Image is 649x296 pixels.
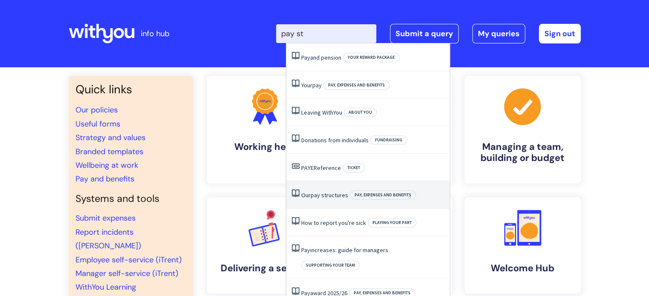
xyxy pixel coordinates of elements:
[207,197,323,293] a: Delivering a service
[214,263,316,274] h4: Delivering a service
[301,246,310,254] span: Pay
[312,81,322,89] span: pay
[390,24,459,43] a: Submit a query
[301,54,310,61] span: Pay
[141,27,169,40] p: info hub
[301,261,360,270] span: Supporting your team
[76,174,134,184] a: Pay and benefits
[321,191,348,199] span: structures
[301,164,341,172] a: PAYEReference
[471,263,574,274] h4: Welcome Hub
[301,81,322,89] a: Yourpay
[76,160,138,170] a: Wellbeing at work
[76,132,146,143] a: Strategy and values
[276,24,376,43] input: Search
[214,141,316,152] h4: Working here
[76,105,118,115] a: Our policies
[323,80,390,90] span: Pay, expenses and benefits
[76,193,186,205] h4: Systems and tools
[276,24,581,43] div: | -
[76,83,186,96] h3: Quick links
[301,164,314,172] span: PAYE
[301,136,369,144] a: Donations from individuals
[76,227,141,251] a: Report incidents ([PERSON_NAME])
[343,53,399,62] span: Your reward package
[301,246,388,254] a: Payincreases: guide for managers
[207,76,323,184] a: Working here
[301,54,341,61] a: Payand pension
[465,76,581,184] a: Managing a team, building or budget
[539,24,581,43] a: Sign out
[465,197,581,293] a: Welcome Hub
[76,255,182,265] a: Employee self-service (iTrent)
[76,213,136,223] a: Submit expenses
[350,190,416,200] span: Pay, expenses and benefits
[76,119,120,129] a: Useful forms
[471,141,574,164] h4: Managing a team, building or budget
[76,282,136,292] a: WithYou Learning
[301,191,348,199] a: Ourpay structures
[368,218,416,227] span: Playing your part
[472,24,525,43] a: My queries
[301,109,342,116] a: Leaving WithYou
[301,219,366,227] a: How to report you're sick
[344,108,377,117] span: About you
[76,268,178,279] a: Manager self-service (iTrent)
[311,191,320,199] span: pay
[370,135,407,145] span: Fundraising
[343,163,365,172] span: Ticket
[76,147,143,157] a: Branded templates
